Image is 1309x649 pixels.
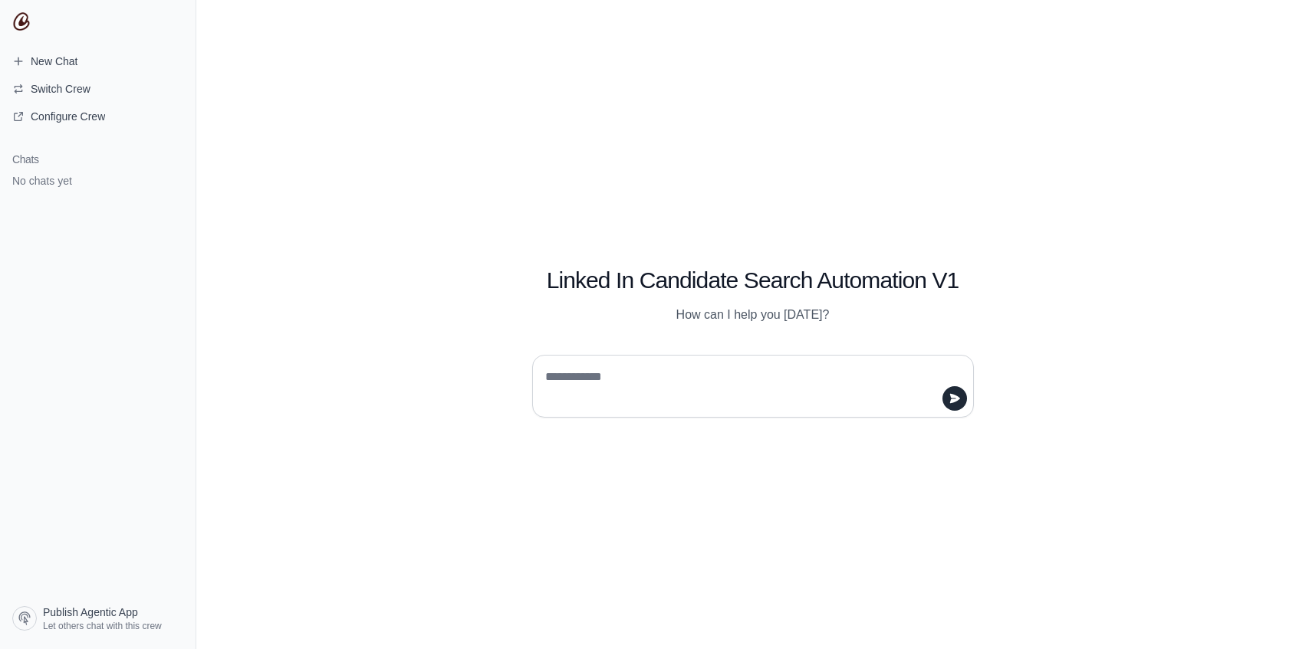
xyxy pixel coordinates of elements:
span: Publish Agentic App [43,605,138,620]
span: Switch Crew [31,81,90,97]
a: New Chat [6,49,189,74]
p: How can I help you [DATE]? [532,306,974,324]
span: Let others chat with this crew [43,620,162,632]
span: New Chat [31,54,77,69]
h1: Linked In Candidate Search Automation V1 [532,267,974,294]
img: CrewAI Logo [12,12,31,31]
a: Configure Crew [6,104,189,129]
button: Switch Crew [6,77,189,101]
span: Configure Crew [31,109,105,124]
a: Publish Agentic App Let others chat with this crew [6,600,189,637]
